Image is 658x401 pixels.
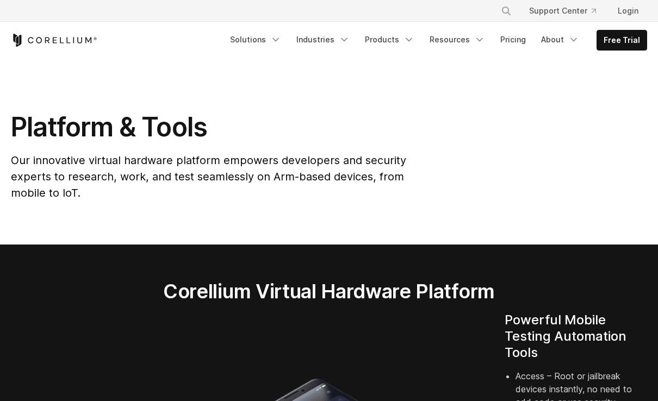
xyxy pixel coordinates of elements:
button: Search [496,1,516,21]
a: Solutions [224,30,288,49]
a: Industries [290,30,356,49]
a: Pricing [494,30,532,49]
a: Products [358,30,421,49]
span: Our innovative virtual hardware platform empowers developers and security experts to research, wo... [11,154,406,199]
a: Free Trial [597,30,647,50]
div: Navigation Menu [488,1,647,21]
a: About [535,30,586,49]
a: Login [609,1,647,21]
a: Resources [423,30,492,49]
h2: Corellium Virtual Hardware Platform [121,279,538,303]
div: Navigation Menu [224,30,647,51]
a: Support Center [520,1,605,21]
h4: Powerful Mobile Testing Automation Tools [505,312,648,361]
h1: Platform & Tools [11,111,428,143]
a: Corellium Home [11,34,97,47]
